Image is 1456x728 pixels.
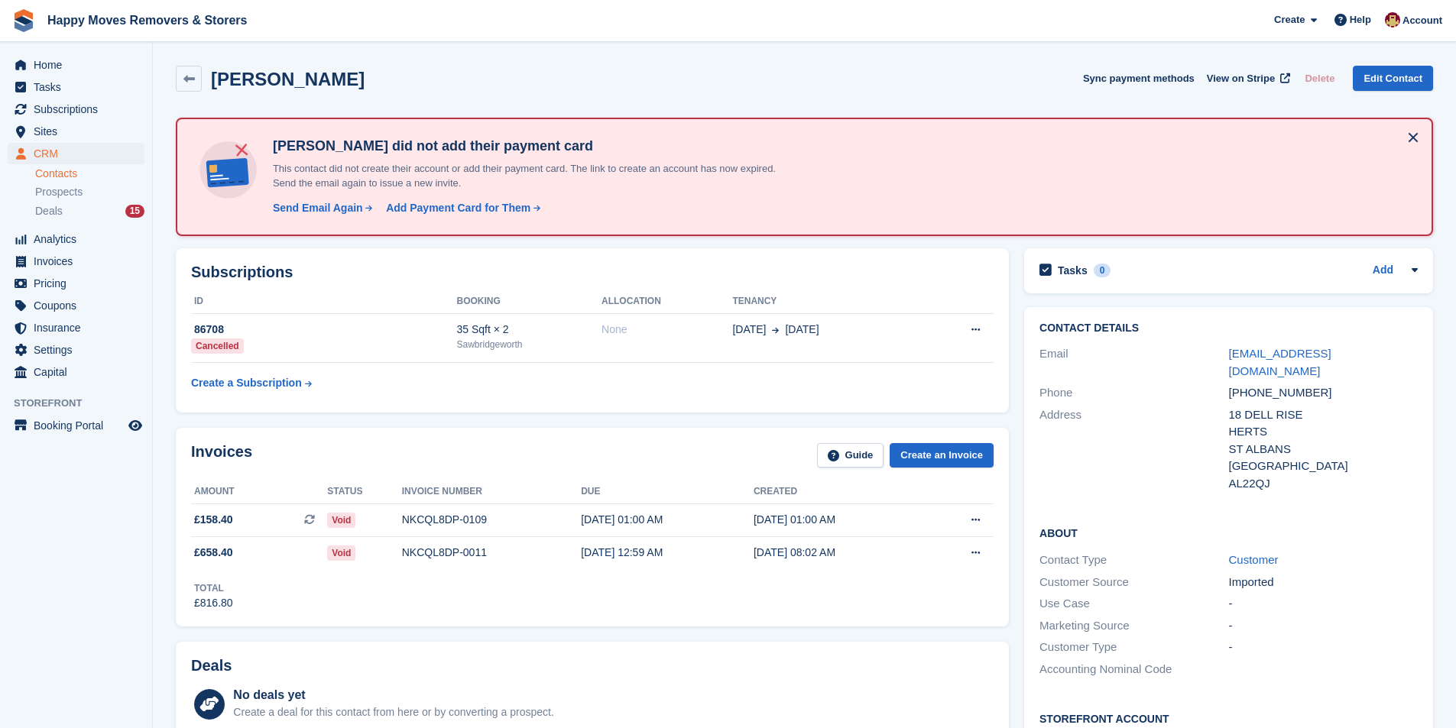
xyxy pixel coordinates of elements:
[34,273,125,294] span: Pricing
[1058,264,1088,277] h2: Tasks
[1039,525,1418,540] h2: About
[1229,475,1418,493] div: AL22QJ
[754,512,926,528] div: [DATE] 01:00 AM
[34,121,125,142] span: Sites
[191,290,456,314] th: ID
[581,512,754,528] div: [DATE] 01:00 AM
[581,545,754,561] div: [DATE] 12:59 AM
[194,512,233,528] span: £158.40
[1402,13,1442,28] span: Account
[754,480,926,504] th: Created
[41,8,253,33] a: Happy Moves Removers & Storers
[34,317,125,338] span: Insurance
[191,338,244,354] div: Cancelled
[581,480,754,504] th: Due
[456,322,602,338] div: 35 Sqft × 2
[1274,12,1305,28] span: Create
[35,184,144,200] a: Prospects
[1039,661,1228,678] div: Accounting Nominal Code
[1039,639,1228,656] div: Customer Type
[194,581,233,595] div: Total
[1039,617,1228,635] div: Marketing Source
[35,185,83,199] span: Prospects
[1229,458,1418,475] div: [GEOGRAPHIC_DATA]
[1039,345,1228,380] div: Email
[456,338,602,351] div: Sawbridgeworth
[12,9,35,32] img: stora-icon-8386f47178a22dfd0bd8f6a31ec36ba5ce8667c1dd55bd0f319d3a0aa187defe.svg
[8,143,144,164] a: menu
[732,290,923,314] th: Tenancy
[194,545,233,561] span: £658.40
[1229,441,1418,458] div: ST ALBANS
[1229,347,1331,377] a: [EMAIL_ADDRESS][DOMAIN_NAME]
[402,512,582,528] div: NKCQL8DP-0109
[211,69,365,89] h2: [PERSON_NAME]
[267,161,802,191] p: This contact did not create their account or add their payment card. The link to create an accoun...
[456,290,602,314] th: Booking
[8,339,144,361] a: menu
[34,295,125,316] span: Coupons
[602,322,732,338] div: None
[267,138,802,155] h4: [PERSON_NAME] did not add their payment card
[34,54,125,76] span: Home
[8,76,144,98] a: menu
[273,200,363,216] div: Send Email Again
[8,251,144,272] a: menu
[125,205,144,218] div: 15
[754,545,926,561] div: [DATE] 08:02 AM
[1350,12,1371,28] span: Help
[1385,12,1400,28] img: Steven Fry
[386,200,530,216] div: Add Payment Card for Them
[34,415,125,436] span: Booking Portal
[1229,574,1418,591] div: Imported
[8,121,144,142] a: menu
[1207,71,1275,86] span: View on Stripe
[35,203,144,219] a: Deals 15
[1039,552,1228,569] div: Contact Type
[191,322,456,338] div: 86708
[1229,384,1418,402] div: [PHONE_NUMBER]
[1373,262,1393,280] a: Add
[35,204,63,218] span: Deals
[8,99,144,120] a: menu
[1229,423,1418,441] div: HERTS
[126,416,144,435] a: Preview store
[380,200,542,216] a: Add Payment Card for Them
[34,361,125,383] span: Capital
[1299,66,1341,91] button: Delete
[1229,617,1418,635] div: -
[34,99,125,120] span: Subscriptions
[191,443,252,468] h2: Invoices
[785,322,819,338] span: [DATE]
[34,339,125,361] span: Settings
[8,361,144,383] a: menu
[8,273,144,294] a: menu
[35,167,144,181] a: Contacts
[327,545,355,561] span: Void
[233,686,553,704] div: No deals yet
[402,545,582,561] div: NKCQL8DP-0011
[196,138,261,202] img: no-card-linked-e7822e413c904bf8b177c4d89f31251c4716f9871600ec3ca5bfc59e148c83f4.svg
[1039,322,1418,335] h2: Contact Details
[402,480,582,504] th: Invoice number
[8,415,144,436] a: menu
[1229,553,1279,566] a: Customer
[14,396,152,411] span: Storefront
[1353,66,1433,91] a: Edit Contact
[191,375,302,391] div: Create a Subscription
[8,228,144,250] a: menu
[1229,639,1418,656] div: -
[34,228,125,250] span: Analytics
[34,143,125,164] span: CRM
[1229,595,1418,613] div: -
[1094,264,1111,277] div: 0
[1229,406,1418,424] div: 18 DELL RISE
[34,251,125,272] span: Invoices
[191,264,994,281] h2: Subscriptions
[1201,66,1293,91] a: View on Stripe
[34,76,125,98] span: Tasks
[233,704,553,720] div: Create a deal for this contact from here or by converting a prospect.
[194,595,233,611] div: £816.80
[191,369,312,397] a: Create a Subscription
[817,443,884,468] a: Guide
